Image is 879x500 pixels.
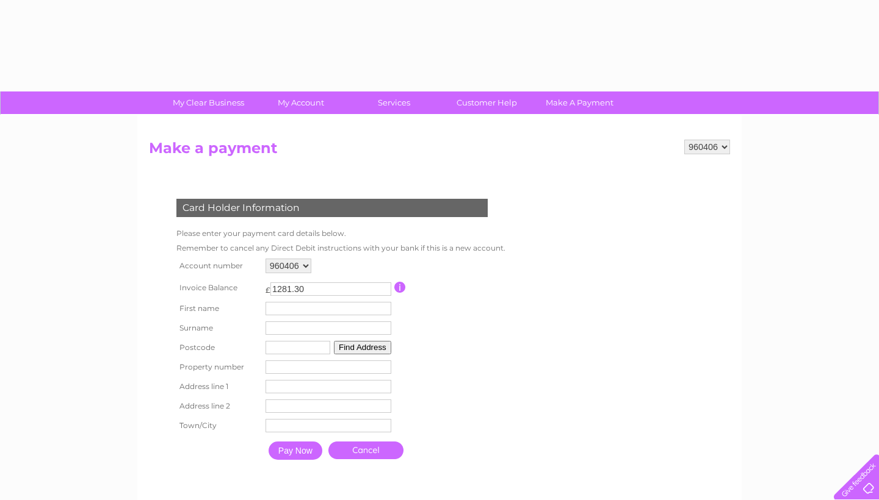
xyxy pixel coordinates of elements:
th: Address line 1 [173,377,262,396]
input: Pay Now [269,441,322,460]
a: My Account [251,91,352,114]
th: Invoice Balance [173,276,262,299]
th: Address line 2 [173,396,262,416]
a: Customer Help [436,91,537,114]
td: £ [266,279,270,295]
td: Remember to cancel any Direct Debit instructions with your bank if this is a new account. [173,241,508,255]
div: Card Holder Information [176,199,488,217]
a: Cancel [328,441,403,459]
th: Surname [173,318,262,338]
th: Property number [173,357,262,377]
a: Make A Payment [529,91,630,114]
h2: Make a payment [149,140,730,163]
button: Find Address [334,341,391,354]
th: Account number [173,255,262,276]
td: Please enter your payment card details below. [173,226,508,241]
input: Information [394,282,406,293]
th: Postcode [173,338,262,357]
th: Town/City [173,416,262,435]
a: My Clear Business [158,91,259,114]
th: First name [173,299,262,318]
a: Services [344,91,444,114]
